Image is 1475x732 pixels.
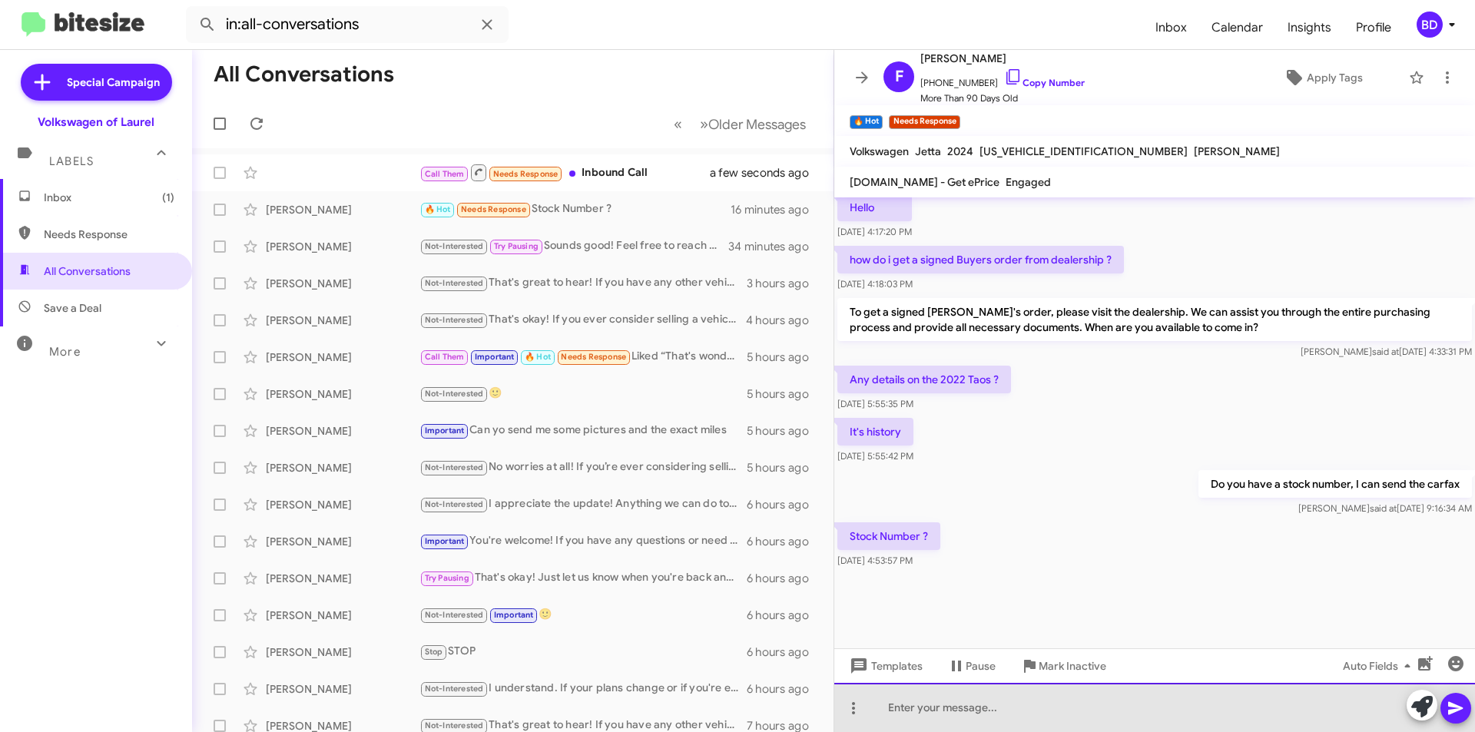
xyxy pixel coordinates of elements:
[266,276,419,291] div: [PERSON_NAME]
[747,460,821,475] div: 5 hours ago
[837,194,912,221] p: Hello
[935,652,1008,680] button: Pause
[266,644,419,660] div: [PERSON_NAME]
[837,522,940,550] p: Stock Number ?
[425,573,469,583] span: Try Pausing
[475,352,515,362] span: Important
[850,175,999,189] span: [DOMAIN_NAME] - Get ePrice
[1298,502,1472,514] span: [PERSON_NAME] [DATE] 9:16:34 AM
[266,239,419,254] div: [PERSON_NAME]
[494,610,534,620] span: Important
[889,115,960,129] small: Needs Response
[214,62,394,87] h1: All Conversations
[425,499,484,509] span: Not-Interested
[425,204,451,214] span: 🔥 Hot
[747,608,821,623] div: 6 hours ago
[419,385,747,402] div: 🙂
[837,298,1472,341] p: To get a signed [PERSON_NAME]'s order, please visit the dealership. We can assist you through the...
[1372,346,1399,357] span: said at
[419,569,747,587] div: That's okay! Just let us know when you're back and ready to schedule an appointment. We're here t...
[1344,5,1404,50] a: Profile
[266,497,419,512] div: [PERSON_NAME]
[44,300,101,316] span: Save a Deal
[425,684,484,694] span: Not-Interested
[834,652,935,680] button: Templates
[67,75,160,90] span: Special Campaign
[1004,77,1085,88] a: Copy Number
[1039,652,1106,680] span: Mark Inactive
[747,349,821,365] div: 5 hours ago
[425,352,465,362] span: Call Them
[731,202,821,217] div: 16 minutes ago
[419,606,747,624] div: 🙂
[419,495,747,513] div: I appreciate the update! Anything we can do to help? Would love to earn your business!
[425,389,484,399] span: Not-Interested
[1331,652,1429,680] button: Auto Fields
[493,169,559,179] span: Needs Response
[266,349,419,365] div: [PERSON_NAME]
[425,426,465,436] span: Important
[49,154,94,168] span: Labels
[847,652,923,680] span: Templates
[419,643,747,661] div: STOP
[837,278,913,290] span: [DATE] 4:18:03 PM
[837,366,1011,393] p: Any details on the 2022 Taos ?
[837,418,913,445] p: It's history
[419,422,747,439] div: Can yo send me some pictures and the exact miles
[850,115,883,129] small: 🔥 Hot
[1008,652,1119,680] button: Mark Inactive
[419,532,747,550] div: You're welcome! If you have any questions or need assistance in the future, don't hesitate to con...
[1370,502,1397,514] span: said at
[266,681,419,697] div: [PERSON_NAME]
[747,423,821,439] div: 5 hours ago
[425,462,484,472] span: Not-Interested
[665,108,691,140] button: Previous
[915,144,941,158] span: Jetta
[21,64,172,101] a: Special Campaign
[425,169,465,179] span: Call Them
[747,571,821,586] div: 6 hours ago
[1275,5,1344,50] span: Insights
[895,65,903,89] span: F
[747,534,821,549] div: 6 hours ago
[425,241,484,251] span: Not-Interested
[747,644,821,660] div: 6 hours ago
[729,239,821,254] div: 34 minutes ago
[425,278,484,288] span: Not-Interested
[266,423,419,439] div: [PERSON_NAME]
[979,144,1188,158] span: [US_VEHICLE_IDENTIFICATION_NUMBER]
[162,190,174,205] span: (1)
[1417,12,1443,38] div: BD
[419,200,731,218] div: Stock Number ?
[38,114,154,130] div: Volkswagen of Laurel
[266,386,419,402] div: [PERSON_NAME]
[691,108,815,140] button: Next
[425,536,465,546] span: Important
[1006,175,1051,189] span: Engaged
[494,241,539,251] span: Try Pausing
[708,116,806,133] span: Older Messages
[266,460,419,475] div: [PERSON_NAME]
[920,91,1085,106] span: More Than 90 Days Old
[44,227,174,242] span: Needs Response
[561,352,626,362] span: Needs Response
[419,274,747,292] div: That's great to hear! If you have any other vehicles you'd consider selling, feel free to reach o...
[266,571,419,586] div: [PERSON_NAME]
[266,202,419,217] div: [PERSON_NAME]
[700,114,708,134] span: »
[920,49,1085,68] span: [PERSON_NAME]
[747,681,821,697] div: 6 hours ago
[1199,5,1275,50] a: Calendar
[1143,5,1199,50] a: Inbox
[1301,346,1472,357] span: [PERSON_NAME] [DATE] 4:33:31 PM
[747,386,821,402] div: 5 hours ago
[266,534,419,549] div: [PERSON_NAME]
[729,165,821,181] div: a few seconds ago
[837,246,1124,273] p: how do i get a signed Buyers order from dealership ?
[419,459,747,476] div: No worries at all! If you’re ever considering selling your vehicle in the future, feel free to re...
[674,114,682,134] span: «
[419,163,729,182] div: Inbound Call
[266,313,419,328] div: [PERSON_NAME]
[419,680,747,697] div: I understand. If your plans change or if you're ever interested in discussing your vehicle, feel ...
